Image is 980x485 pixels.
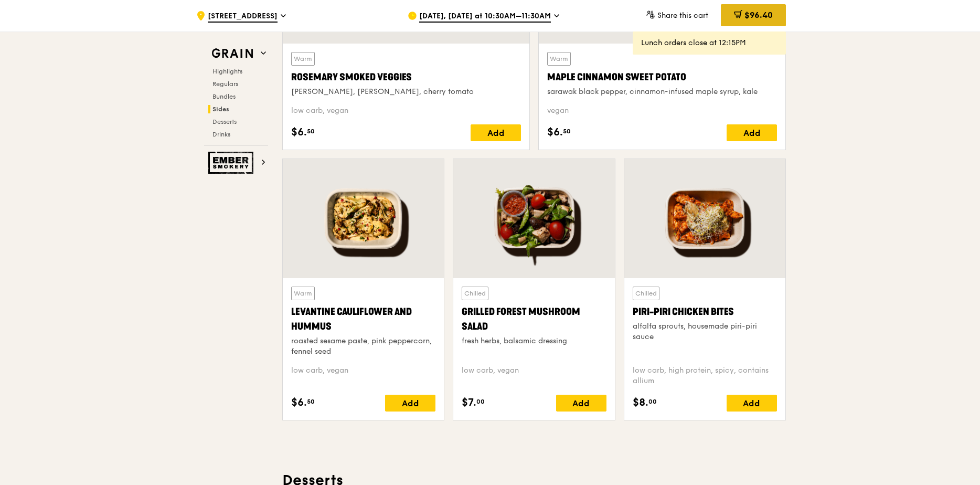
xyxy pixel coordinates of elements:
span: Sides [212,106,229,113]
img: Ember Smokery web logo [208,152,257,174]
span: 00 [648,397,657,406]
span: [DATE], [DATE] at 10:30AM–11:30AM [419,11,551,23]
div: Add [471,124,521,141]
div: Piri-piri Chicken Bites [633,304,777,319]
div: Warm [291,287,315,300]
div: fresh herbs, balsamic dressing [462,336,606,346]
span: $6. [291,124,307,140]
div: Warm [291,52,315,66]
div: alfalfa sprouts, housemade piri-piri sauce [633,321,777,342]
div: vegan [547,106,777,116]
span: $7. [462,395,476,410]
div: low carb, vegan [462,365,606,386]
div: [PERSON_NAME], [PERSON_NAME], cherry tomato [291,87,521,97]
span: Regulars [212,80,238,88]
div: Add [727,124,777,141]
span: Highlights [212,68,242,75]
div: Add [385,395,435,412]
img: Grain web logo [208,44,257,63]
span: $6. [547,124,563,140]
span: 00 [476,397,485,406]
div: Add [727,395,777,412]
div: Chilled [633,287,659,300]
div: Maple Cinnamon Sweet Potato [547,70,777,85]
span: $6. [291,395,307,410]
div: roasted sesame paste, pink peppercorn, fennel seed [291,336,435,357]
div: Warm [547,52,571,66]
span: 50 [307,127,315,135]
div: Rosemary Smoked Veggies [291,70,521,85]
span: $8. [633,395,648,410]
span: Share this cart [657,11,708,20]
div: low carb, vegan [291,106,521,116]
span: Desserts [212,118,237,125]
div: low carb, vegan [291,365,435,386]
span: 50 [563,127,571,135]
span: [STREET_ADDRESS] [208,11,278,23]
div: Chilled [462,287,488,300]
span: Drinks [212,131,230,138]
div: low carb, high protein, spicy, contains allium [633,365,777,386]
span: Bundles [212,93,236,100]
div: sarawak black pepper, cinnamon-infused maple syrup, kale [547,87,777,97]
div: Levantine Cauliflower and Hummus [291,304,435,334]
div: Grilled Forest Mushroom Salad [462,304,606,334]
div: Add [556,395,606,412]
span: 50 [307,397,315,406]
span: $96.40 [744,10,773,20]
div: Lunch orders close at 12:15PM [641,38,777,48]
